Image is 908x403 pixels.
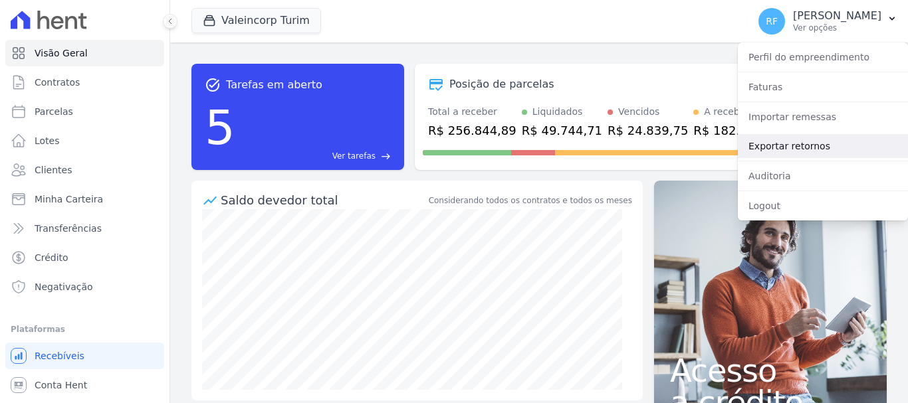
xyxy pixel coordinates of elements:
button: Valeincorp Turim [191,8,321,33]
span: Clientes [35,163,72,177]
div: Vencidos [618,105,659,119]
div: R$ 49.744,71 [522,121,602,139]
span: Crédito [35,251,68,264]
div: Liquidados [532,105,583,119]
div: Considerando todos os contratos e todos os meses [429,195,632,206]
span: Lotes [35,134,60,147]
span: Minha Carteira [35,193,103,206]
div: R$ 256.844,89 [428,121,516,139]
a: Visão Geral [5,40,164,66]
a: Conta Hent [5,372,164,398]
p: [PERSON_NAME] [793,9,881,23]
a: Logout [738,194,908,218]
a: Ver tarefas east [241,150,391,162]
span: Contratos [35,76,80,89]
span: Recebíveis [35,349,84,363]
span: Tarefas em aberto [226,77,322,93]
span: task_alt [205,77,221,93]
a: Auditoria [738,164,908,188]
a: Negativação [5,274,164,300]
a: Minha Carteira [5,186,164,212]
span: Transferências [35,222,102,235]
a: Lotes [5,127,164,154]
a: Recebíveis [5,343,164,369]
a: Crédito [5,244,164,271]
span: RF [766,17,778,26]
span: east [381,151,391,161]
div: Total a receber [428,105,516,119]
div: Saldo devedor total [221,191,426,209]
div: R$ 182.260,43 [693,121,782,139]
span: Acesso [670,355,871,386]
span: Negativação [35,280,93,293]
span: Visão Geral [35,46,88,60]
div: R$ 24.839,75 [608,121,688,139]
button: RF [PERSON_NAME] Ver opções [748,3,908,40]
span: Conta Hent [35,378,87,392]
a: Clientes [5,157,164,183]
a: Transferências [5,215,164,242]
a: Parcelas [5,98,164,125]
div: Plataformas [11,321,159,337]
a: Perfil do empreendimento [738,45,908,69]
p: Ver opções [793,23,881,33]
a: Importar remessas [738,105,908,129]
div: Posição de parcelas [449,76,554,92]
a: Exportar retornos [738,134,908,158]
span: Parcelas [35,105,73,118]
a: Contratos [5,69,164,96]
span: Ver tarefas [332,150,376,162]
div: A receber [704,105,749,119]
a: Faturas [738,75,908,99]
div: 5 [205,93,235,162]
